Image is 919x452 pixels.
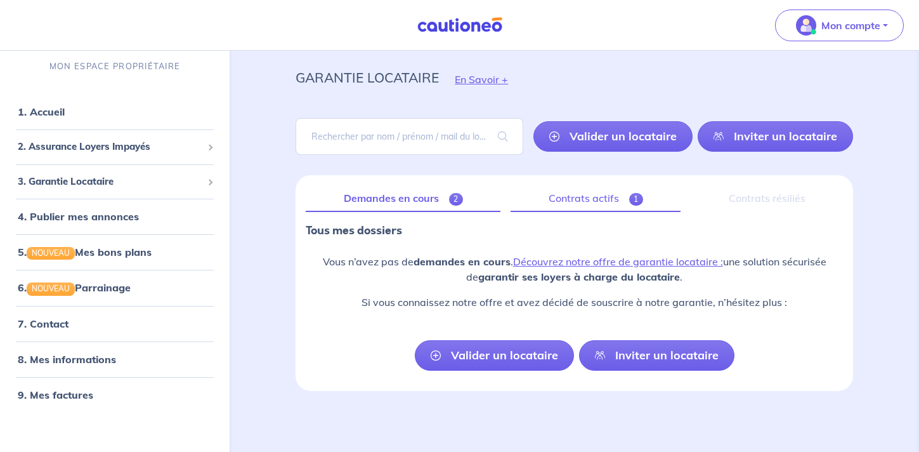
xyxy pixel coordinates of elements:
div: 4. Publier mes annonces [5,204,225,229]
div: 3. Garantie Locataire [5,169,225,194]
span: 3. Garantie Locataire [18,175,202,189]
strong: demandes en cours [414,255,511,268]
div: 7. Contact [5,311,225,336]
a: 7. Contact [18,317,68,330]
div: 6.NOUVEAUParrainage [5,276,225,301]
a: 8. Mes informations [18,353,116,366]
a: 5.NOUVEAUMes bons plans [18,246,152,258]
strong: garantir ses loyers à charge du locataire [478,270,680,283]
div: 5.NOUVEAUMes bons plans [5,239,225,265]
div: 9. Mes factures [5,382,225,408]
a: Inviter un locataire [698,121,853,152]
div: 8. Mes informations [5,347,225,372]
button: En Savoir + [439,61,524,98]
a: Contrats actifs1 [511,185,681,212]
a: Valider un locataire [533,121,693,152]
a: 6.NOUVEAUParrainage [18,282,131,295]
a: 9. Mes factures [18,389,93,401]
span: 1 [629,193,644,206]
p: Si vous connaissez notre offre et avez décidé de souscrire à notre garantie, n’hésitez plus : [306,295,843,310]
span: search [483,119,523,154]
a: Inviter un locataire [579,340,734,371]
a: Découvrez notre offre de garantie locataire : [513,255,723,268]
p: Tous mes dossiers [306,222,843,239]
input: Rechercher par nom / prénom / mail du locataire [296,118,523,155]
p: garantie locataire [296,66,439,89]
img: Cautioneo [412,17,507,33]
a: 4. Publier mes annonces [18,210,139,223]
div: 2. Assurance Loyers Impayés [5,135,225,159]
a: 1. Accueil [18,105,65,118]
span: 2. Assurance Loyers Impayés [18,140,202,154]
a: Demandes en cours2 [306,185,500,212]
button: illu_account_valid_menu.svgMon compte [775,10,904,41]
img: illu_account_valid_menu.svg [796,15,816,36]
div: 1. Accueil [5,99,225,124]
p: MON ESPACE PROPRIÉTAIRE [49,60,180,72]
span: 2 [449,193,464,206]
p: Vous n’avez pas de . une solution sécurisée de . [306,254,843,284]
a: Valider un locataire [415,340,574,371]
p: Mon compte [821,18,880,33]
